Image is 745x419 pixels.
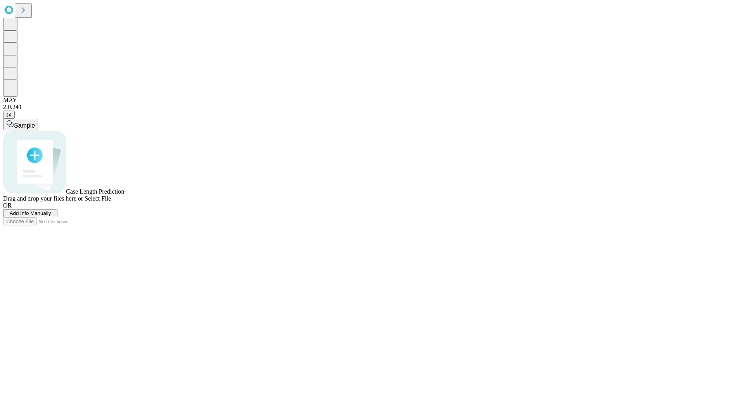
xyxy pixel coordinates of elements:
div: 2.0.241 [3,104,742,111]
span: Drag and drop your files here or [3,195,83,202]
div: MAY [3,97,742,104]
span: Select File [85,195,111,202]
button: Add Info Manually [3,209,57,217]
span: @ [6,112,12,118]
span: Add Info Manually [10,210,51,216]
span: Sample [14,122,35,129]
span: Case Length Prediction [66,188,124,195]
button: Sample [3,119,38,130]
span: OR [3,202,12,209]
button: @ [3,111,15,119]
